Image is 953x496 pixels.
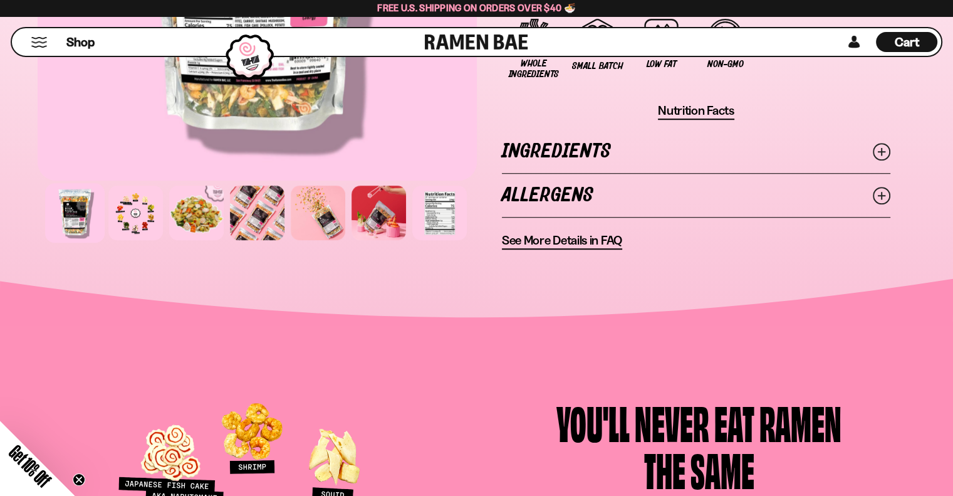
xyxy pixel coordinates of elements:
[690,446,754,493] div: Same
[502,174,890,217] a: Allergens
[66,32,95,52] a: Shop
[502,130,890,173] a: Ingredients
[635,399,709,446] div: Never
[876,28,937,56] a: Cart
[658,103,734,119] span: Nutrition Facts
[66,34,95,51] span: Shop
[31,37,48,48] button: Mobile Menu Trigger
[502,233,622,250] a: See More Details in FAQ
[508,58,560,80] span: Whole Ingredients
[643,446,685,493] div: the
[658,103,734,120] button: Nutrition Facts
[73,473,85,486] button: Close teaser
[6,441,55,490] span: Get 10% Off
[502,233,622,248] span: See More Details in FAQ
[714,399,754,446] div: Eat
[556,399,630,446] div: You'll
[759,399,841,446] div: Ramen
[377,2,576,14] span: Free U.S. Shipping on Orders over $40 🍜
[895,34,919,50] span: Cart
